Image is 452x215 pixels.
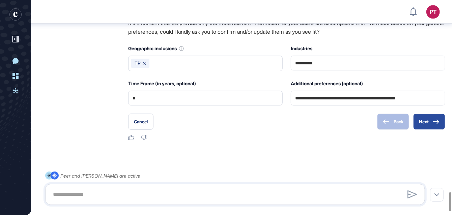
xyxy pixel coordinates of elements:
[135,61,141,66] span: TR
[128,44,283,53] div: Geographic inclusions
[9,8,22,21] div: entrapeer-logo
[426,5,440,19] button: PT
[128,19,445,36] p: It's important that we provide only the most relevant information for you. Below are assumptions ...
[128,79,283,88] div: Time Frame (in years, optional)
[128,114,153,130] button: Cancel
[413,114,445,130] button: Next
[60,172,140,180] div: Peer and [PERSON_NAME] are active
[291,79,445,88] div: Additional preferences (optional)
[291,44,445,53] div: Industries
